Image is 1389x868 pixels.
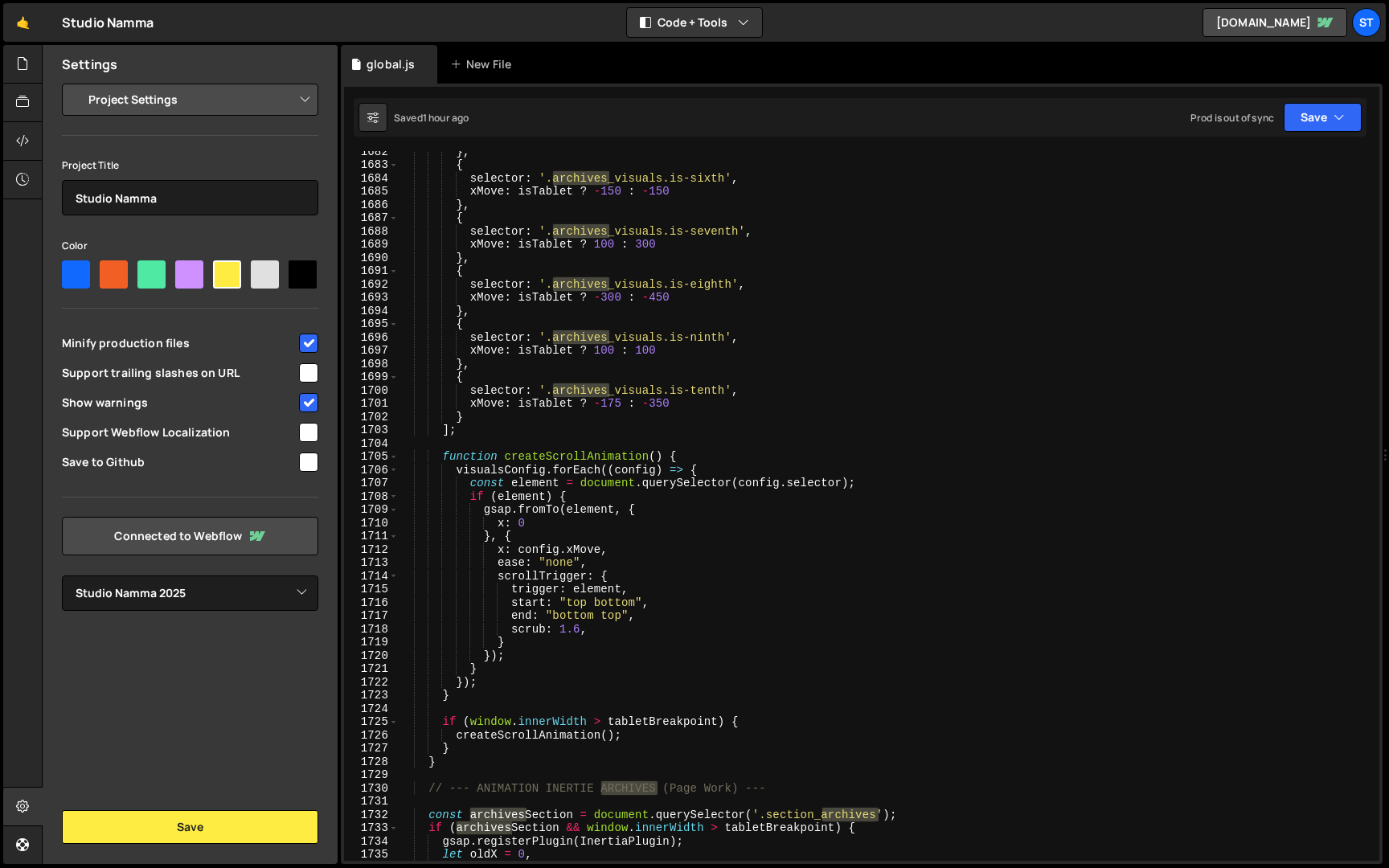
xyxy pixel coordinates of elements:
div: 1735 [344,848,399,862]
div: 1688 [344,225,399,239]
div: 1712 [344,543,399,557]
div: 1707 [344,477,399,490]
div: 1722 [344,676,399,690]
div: 1731 [344,795,399,809]
div: global.js [367,56,415,72]
div: 1725 [344,715,399,729]
span: Minify production files [62,335,297,351]
div: 1693 [344,291,399,305]
div: Prod is out of sync [1190,111,1274,125]
div: 1730 [344,782,399,796]
div: 1733 [344,821,399,835]
div: 1698 [344,358,399,371]
div: 1729 [344,768,399,782]
div: 1687 [344,211,399,225]
div: 1683 [344,158,399,172]
div: 1713 [344,556,399,570]
div: 1723 [344,689,399,702]
div: 1718 [344,623,399,637]
div: 1716 [344,596,399,610]
div: New File [450,56,518,72]
div: 1700 [344,384,399,398]
div: 1720 [344,649,399,663]
div: Studio Namma [62,13,154,32]
div: 1709 [344,503,399,517]
div: 1711 [344,530,399,543]
div: 1682 [344,145,399,159]
div: 1701 [344,397,399,411]
div: 1685 [344,185,399,199]
div: 1694 [344,305,399,318]
h2: Settings [62,55,117,73]
div: 1727 [344,742,399,755]
div: 1734 [344,835,399,849]
a: [DOMAIN_NAME] [1203,8,1347,37]
div: 1686 [344,199,399,212]
div: 1696 [344,331,399,345]
div: 1714 [344,570,399,583]
span: Support Webflow Localization [62,424,297,440]
div: 1699 [344,371,399,384]
div: 1710 [344,517,399,530]
div: 1728 [344,755,399,769]
span: Show warnings [62,395,297,411]
input: Project name [62,180,318,215]
div: 1724 [344,702,399,716]
div: 1706 [344,464,399,477]
div: Saved [394,111,469,125]
a: St [1352,8,1381,37]
div: 1 hour ago [423,111,469,125]
span: Save to Github [62,454,297,470]
div: 1717 [344,609,399,623]
div: 1708 [344,490,399,504]
div: 1719 [344,636,399,649]
label: Color [62,238,88,254]
div: 1732 [344,809,399,822]
button: Save [62,810,318,844]
div: 1726 [344,729,399,743]
span: Support trailing slashes on URL [62,365,297,381]
div: 1690 [344,252,399,265]
div: 1721 [344,662,399,676]
div: 1684 [344,172,399,186]
a: Connected to Webflow [62,517,318,555]
div: 1689 [344,238,399,252]
div: 1695 [344,317,399,331]
div: 1691 [344,264,399,278]
div: 1715 [344,583,399,596]
div: 1704 [344,437,399,451]
div: 1703 [344,424,399,437]
div: 1702 [344,411,399,424]
a: 🤙 [3,3,43,42]
div: 1705 [344,450,399,464]
label: Project Title [62,158,119,174]
div: 1692 [344,278,399,292]
div: 1697 [344,344,399,358]
button: Code + Tools [627,8,762,37]
button: Save [1284,103,1362,132]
